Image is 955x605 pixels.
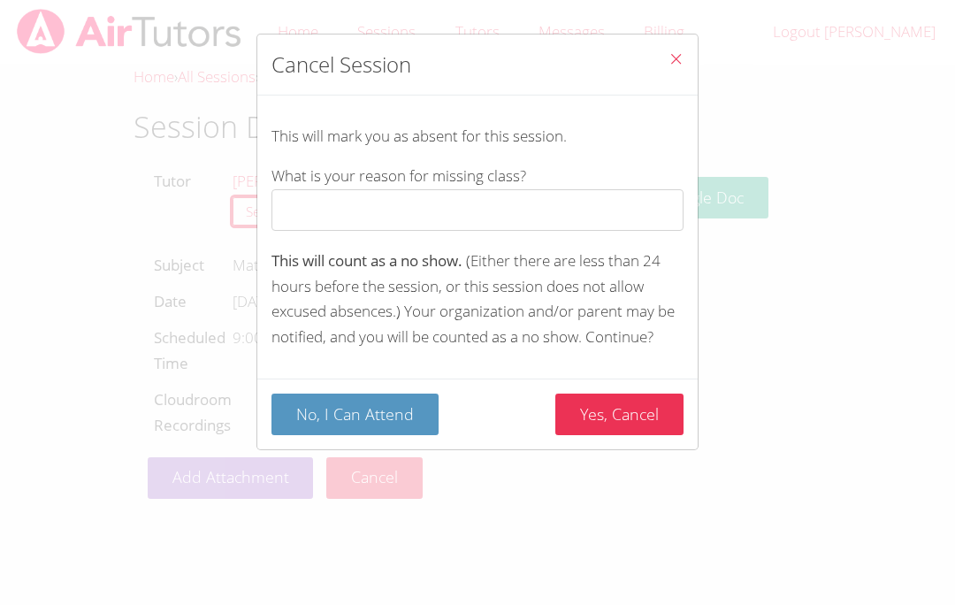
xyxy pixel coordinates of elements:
[271,250,462,271] span: This will count as a no show.
[271,394,439,435] button: No, I Can Attend
[555,394,684,435] button: Yes, Cancel
[271,249,684,351] p: (Either there are less than 24 hours before the session, or this session does not allow excused a...
[654,34,698,88] button: Close
[271,49,411,80] h2: Cancel Session
[271,165,526,186] span: What is your reason for missing class?
[271,189,684,231] input: What is your reason for missing class?
[271,124,684,149] p: This will mark you as absent for this session.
